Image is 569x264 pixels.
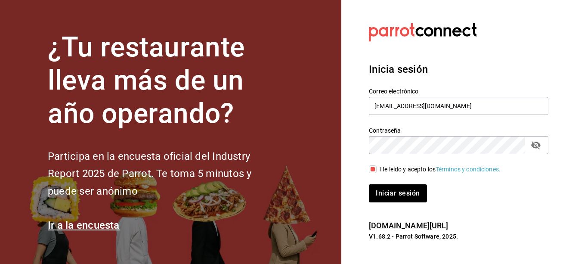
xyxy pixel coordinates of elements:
[48,219,120,231] a: Ir a la encuesta
[369,184,427,202] button: Iniciar sesión
[369,232,548,241] p: V1.68.2 - Parrot Software, 2025.
[436,166,501,173] a: Términos y condiciones.
[369,221,448,230] a: [DOMAIN_NAME][URL]
[529,138,543,152] button: passwordField
[369,88,548,94] label: Correo electrónico
[48,31,280,130] h1: ¿Tu restaurante lleva más de un año operando?
[369,127,548,134] label: Contraseña
[369,97,548,115] input: Ingresa tu correo electrónico
[48,148,280,200] h2: Participa en la encuesta oficial del Industry Report 2025 de Parrot. Te toma 5 minutos y puede se...
[380,165,501,174] div: He leído y acepto los
[369,62,548,77] h3: Inicia sesión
